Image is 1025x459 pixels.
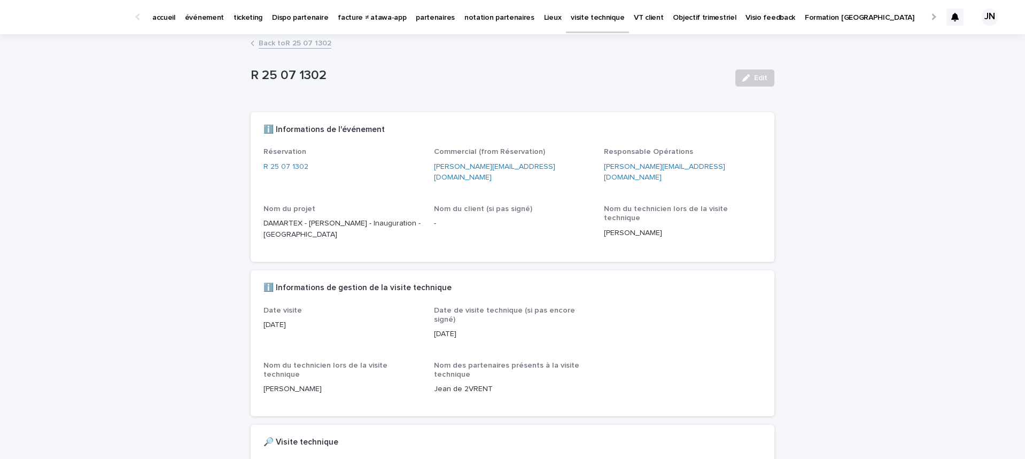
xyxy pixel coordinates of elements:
a: R 25 07 1302 [263,161,308,173]
div: JN [981,9,998,26]
span: Nom du technicien lors de la visite technique [263,362,387,378]
span: Responsable Opérations [604,148,693,155]
a: Back toR 25 07 1302 [259,36,331,49]
p: Jean de 2VRENT [434,384,592,395]
span: Réservation [263,148,306,155]
p: - [434,218,592,229]
p: R 25 07 1302 [251,68,727,83]
a: [PERSON_NAME][EMAIL_ADDRESS][DOMAIN_NAME] [434,163,555,182]
h2: ℹ️ Informations de gestion de la visite technique [263,283,452,293]
span: Nom des partenaires présents à la visite technique [434,362,579,378]
a: [PERSON_NAME][EMAIL_ADDRESS][DOMAIN_NAME] [604,163,725,182]
p: [DATE] [263,320,421,331]
p: [PERSON_NAME] [604,228,762,239]
p: [PERSON_NAME] [263,384,421,395]
span: Date de visite technique (si pas encore signé) [434,307,575,323]
h2: 🔎 Visite technique [263,438,338,447]
h2: ℹ️ Informations de l'événement [263,125,385,135]
span: Edit [754,74,767,82]
span: Nom du technicien lors de la visite technique [604,205,728,222]
p: DAMARTEX - [PERSON_NAME] - Inauguration - [GEOGRAPHIC_DATA] [263,218,421,240]
img: Ls34BcGeRexTGTNfXpUC [21,6,125,28]
button: Edit [735,69,774,87]
span: Date visite [263,307,302,314]
span: Nom du client (si pas signé) [434,205,532,213]
span: Nom du projet [263,205,315,213]
span: Commercial (from Réservation) [434,148,545,155]
p: [DATE] [434,329,592,340]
